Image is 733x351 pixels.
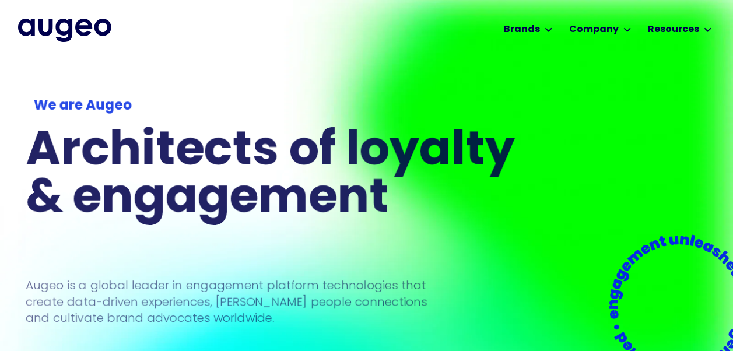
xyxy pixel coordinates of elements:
[504,23,540,37] div: Brands
[33,96,521,117] div: We are Augeo
[26,129,529,223] h1: Architects of loyalty & engagement
[26,277,427,326] p: Augeo is a global leader in engagement platform technologies that create data-driven experiences,...
[569,23,619,37] div: Company
[648,23,699,37] div: Resources
[18,19,111,42] a: home
[18,19,111,42] img: Augeo's full logo in midnight blue.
